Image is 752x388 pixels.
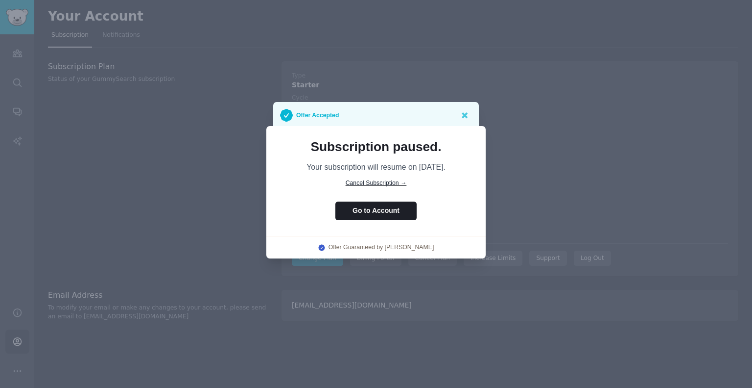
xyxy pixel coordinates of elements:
[280,140,472,154] p: Subscription paused.
[296,109,339,122] p: Offer Accepted
[346,180,407,186] span: Cancel Subscription →
[335,202,417,221] button: Go to Account
[280,162,472,172] p: Your subscription will resume on [DATE].
[318,244,325,251] img: logo
[329,243,434,252] a: Offer Guaranteed by [PERSON_NAME]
